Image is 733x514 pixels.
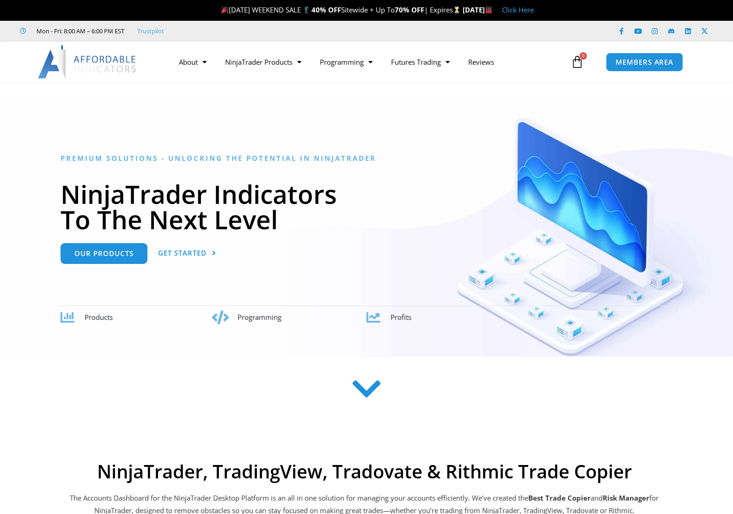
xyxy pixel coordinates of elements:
a: Programming [311,51,382,73]
b: Best Trade Copier [528,493,591,502]
a: Reviews [459,51,503,73]
span: Get Started [158,250,207,257]
span: Profits [391,312,411,322]
strong: 40% OFF [312,5,341,14]
span: MEMBERS AREA [616,59,673,66]
a: Futures Trading [382,51,459,73]
span: Products [85,312,113,322]
a: MEMBERS AREA [606,53,683,72]
h2: NinjaTrader, TradingView, Tradovate & Rithmic Trade Copier [68,460,660,483]
a: Click Here [502,5,534,14]
img: ⌛ [453,6,460,13]
a: Get Started [158,243,216,264]
span: Our Products [74,250,134,257]
span: 0 [580,52,587,60]
h6: Premium Solutions - Unlocking the Potential in NinjaTrader [61,154,673,163]
a: Our Products [61,243,147,264]
img: 🎉 [221,6,228,13]
a: About [170,51,216,73]
img: LogoAI | Affordable Indicators – NinjaTrader [38,45,137,79]
img: 🏭 [485,6,492,13]
span: Programming [238,312,281,322]
a: NinjaTrader Products [216,51,311,73]
strong: [DATE] [463,5,493,14]
strong: 70% OFF [395,5,424,14]
h1: NinjaTrader Indicators To The Next Level [61,181,673,232]
a: 0 [557,49,598,75]
span: [DATE] WEEKEND SALE 🏌️‍♂️ Sitewide + Up To | Expires [219,5,463,14]
span: Mon - Fri: 8:00 AM – 6:00 PM EST [34,25,124,37]
a: Trustpilot [137,25,164,37]
strong: Risk Manager [603,493,649,502]
nav: Menu [170,51,568,73]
